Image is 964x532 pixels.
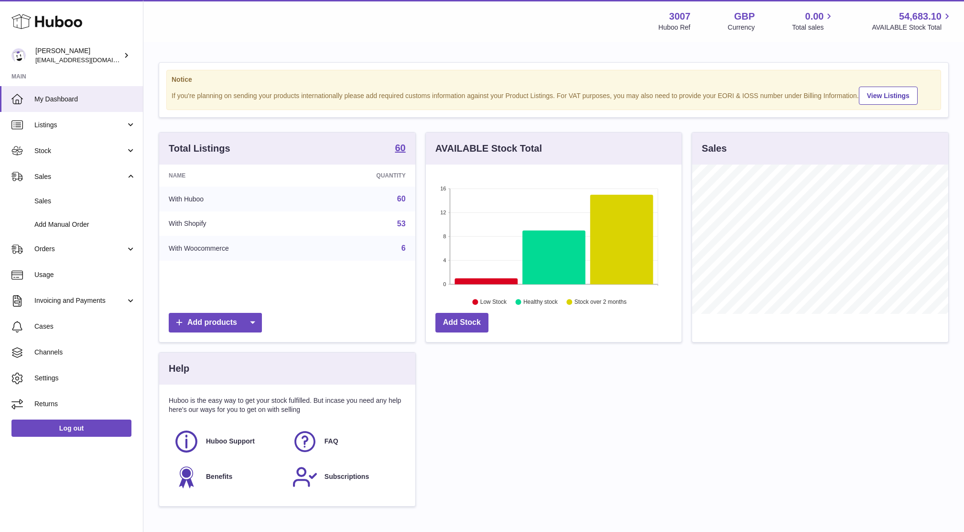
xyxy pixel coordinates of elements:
a: FAQ [292,429,401,454]
h3: Help [169,362,189,375]
strong: 60 [395,143,405,153]
a: 6 [401,244,406,252]
span: Sales [34,197,136,206]
text: Low Stock [480,299,507,306]
a: Huboo Support [173,429,282,454]
a: 60 [395,143,405,155]
td: With Woocommerce [159,236,318,261]
div: If you're planning on sending your products internationally please add required customs informati... [172,85,936,105]
span: Orders [34,244,126,254]
div: [PERSON_NAME] [35,46,121,65]
a: 0.00 Total sales [792,10,834,32]
span: Huboo Support [206,437,255,446]
span: FAQ [325,437,338,446]
a: 60 [397,195,406,203]
span: Returns [34,399,136,409]
text: Healthy stock [523,299,558,306]
span: Settings [34,374,136,383]
h3: Sales [702,142,726,155]
span: AVAILABLE Stock Total [872,23,953,32]
span: Sales [34,172,126,181]
span: 0.00 [805,10,824,23]
span: Channels [34,348,136,357]
a: Add Stock [435,313,488,332]
text: 8 [443,233,446,239]
p: Huboo is the easy way to get your stock fulfilled. But incase you need any help here's our ways f... [169,396,406,414]
td: With Huboo [159,187,318,211]
text: 0 [443,281,446,287]
a: 54,683.10 AVAILABLE Stock Total [872,10,953,32]
span: Stock [34,146,126,155]
span: Subscriptions [325,472,369,481]
span: 54,683.10 [899,10,942,23]
span: Cases [34,322,136,331]
text: 16 [440,186,446,191]
a: Log out [11,420,131,437]
h3: AVAILABLE Stock Total [435,142,542,155]
text: 4 [443,257,446,263]
a: Subscriptions [292,464,401,490]
img: bevmay@maysama.com [11,48,26,63]
span: Listings [34,121,126,130]
strong: 3007 [669,10,691,23]
text: 12 [440,210,446,215]
a: Benefits [173,464,282,490]
td: With Shopify [159,211,318,236]
h3: Total Listings [169,142,230,155]
a: View Listings [859,87,918,105]
span: My Dashboard [34,95,136,104]
span: [EMAIL_ADDRESS][DOMAIN_NAME] [35,56,141,64]
span: Total sales [792,23,834,32]
th: Quantity [318,165,415,187]
strong: GBP [734,10,755,23]
div: Huboo Ref [659,23,691,32]
span: Benefits [206,472,232,481]
div: Currency [728,23,755,32]
span: Invoicing and Payments [34,296,126,305]
a: Add products [169,313,262,332]
span: Usage [34,270,136,279]
span: Add Manual Order [34,220,136,229]
text: Stock over 2 months [574,299,627,306]
strong: Notice [172,75,936,84]
a: 53 [397,220,406,228]
th: Name [159,165,318,187]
